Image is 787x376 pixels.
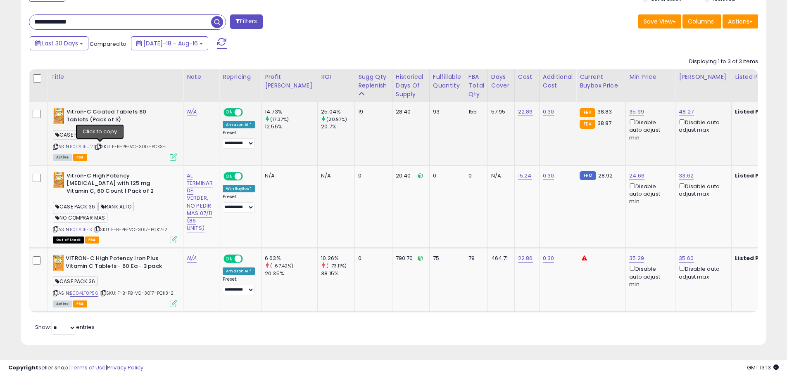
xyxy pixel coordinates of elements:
button: Filters [230,14,262,29]
span: OFF [242,255,255,262]
span: All listings currently available for purchase on Amazon [53,154,72,161]
div: 464.71 [491,255,508,262]
small: FBM [580,171,596,180]
div: Amazon AI * [223,267,255,275]
a: B01IAI1FU2 [70,143,93,150]
div: FBA Total Qty [468,73,484,99]
img: 51dOD7pODsL._SL40_.jpg [53,255,64,271]
span: Compared to: [90,40,128,48]
div: 93 [433,108,459,116]
span: 38.87 [597,119,612,127]
div: Cost [518,73,536,81]
div: 20.7% [321,123,354,130]
div: 0 [358,255,386,262]
span: ON [224,109,235,116]
span: FBA [73,300,87,307]
div: Disable auto adjust min [629,118,669,142]
a: 0.30 [543,254,554,262]
a: N/A [187,108,197,116]
div: 790.70 [396,255,423,262]
b: Listed Price: [735,172,773,180]
a: B004LT0P56 [70,290,98,297]
a: 48.27 [679,108,694,116]
span: | SKU: F-B-PB-VC-3017-PCK3-2 [100,290,174,296]
span: FBA [73,154,87,161]
span: CASE PACK 24 [53,130,97,140]
div: Preset: [223,130,255,149]
a: 35.99 [629,108,644,116]
span: | SKU: F-B-PB-VC-3017-PCK3-1 [94,143,167,150]
a: 22.86 [518,108,533,116]
a: Privacy Policy [107,364,143,371]
span: 38.83 [597,108,612,116]
div: ASIN: [53,172,177,242]
div: ASIN: [53,108,177,160]
a: 0.30 [543,172,554,180]
div: Additional Cost [543,73,573,90]
div: 25.04% [321,108,354,116]
div: 0 [468,172,481,180]
div: 0 [358,172,386,180]
button: Save View [638,14,681,28]
div: Historical Days Of Supply [396,73,426,99]
button: Columns [682,14,721,28]
a: Terms of Use [71,364,106,371]
span: ON [224,173,235,180]
span: Show: entries [35,323,95,331]
a: AL TERMINAR DE VERDER, NO PEDIR MAS 07/11 (86 UNITS) [187,172,213,232]
div: Note [187,73,216,81]
div: seller snap | | [8,364,143,372]
div: 57.95 [491,108,508,116]
div: Disable auto adjust min [629,182,669,206]
div: 0 [433,172,459,180]
img: 51d6oNOyh+L._SL40_.jpg [53,108,64,125]
div: Preset: [223,277,255,295]
div: 20.40 [396,172,423,180]
div: 75 [433,255,459,262]
span: CASE PACK 36 [53,277,97,286]
small: (-67.42%) [270,262,293,269]
div: Preset: [223,194,255,213]
div: N/A [321,172,348,180]
span: Last 30 Days [42,39,78,47]
a: 22.86 [518,254,533,262]
span: 28.92 [598,172,613,180]
small: (-73.11%) [326,262,347,269]
a: 33.62 [679,172,694,180]
div: Win BuyBox * [223,185,255,192]
div: 28.40 [396,108,423,116]
div: ASIN: [53,255,177,306]
div: Sugg Qty Replenish [358,73,389,90]
small: (20.97%) [326,116,347,123]
span: RANK ALTO [98,202,134,211]
span: OFF [242,173,255,180]
button: [DATE]-18 - Aug-16 [131,36,208,50]
span: All listings currently available for purchase on Amazon [53,300,72,307]
a: 24.66 [629,172,644,180]
small: (17.37%) [270,116,289,123]
div: 10.26% [321,255,354,262]
span: FBA [85,236,99,244]
div: Fulfillable Quantity [433,73,461,90]
b: VITRON-C High Potency Iron Plus Vitamin C Tablets - 60 Ea - 3 pack [66,255,166,272]
div: Current Buybox Price [580,73,622,90]
div: N/A [491,172,508,180]
span: NO COMPRAR MAS [53,213,107,222]
div: 12.55% [265,123,317,130]
div: 38.15% [321,270,354,277]
img: 51d6oNOyh+L._SL40_.jpg [53,172,64,189]
div: Profit [PERSON_NAME] [265,73,314,90]
span: CASE PACK 36 [53,202,97,211]
div: Disable auto adjust max [679,264,725,280]
a: 15.24 [518,172,532,180]
div: N/A [265,172,311,180]
div: Title [51,73,180,81]
b: Vitron-C High Potency [MEDICAL_DATA] with 125 mg Vitamin C, 60 Count | Pack of 2 [67,172,167,197]
button: Actions [723,14,758,28]
span: ON [224,255,235,262]
button: Last 30 Days [30,36,88,50]
div: Displaying 1 to 3 of 3 items [689,58,758,66]
div: Repricing [223,73,258,81]
div: Disable auto adjust max [679,118,725,134]
a: 35.29 [629,254,644,262]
